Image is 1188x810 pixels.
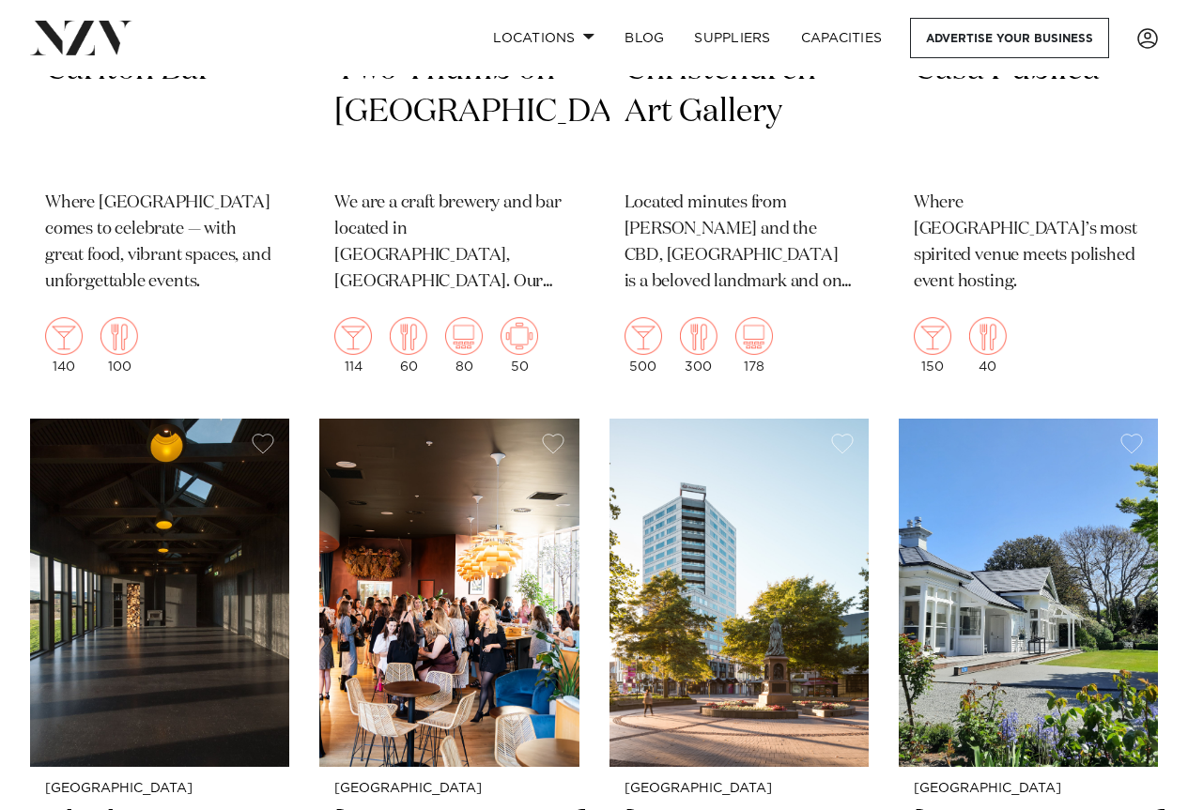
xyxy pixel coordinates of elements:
h2: Two Thumb on [GEOGRAPHIC_DATA] [334,49,563,176]
img: dining.png [390,317,427,355]
a: Locations [478,18,609,58]
h2: Carlton Bar [45,49,274,176]
div: 114 [334,317,372,374]
p: Located minutes from [PERSON_NAME] and the CBD, [GEOGRAPHIC_DATA] is a beloved landmark and one o... [625,191,854,296]
small: [GEOGRAPHIC_DATA] [45,782,274,796]
a: BLOG [609,18,679,58]
img: nzv-logo.png [30,21,132,54]
div: 50 [501,317,538,374]
div: 100 [100,317,138,374]
p: Where [GEOGRAPHIC_DATA] comes to celebrate — with great food, vibrant spaces, and unforgettable e... [45,191,274,296]
img: dining.png [680,317,717,355]
p: We are a craft brewery and bar located in [GEOGRAPHIC_DATA], [GEOGRAPHIC_DATA]. Our venue is the ... [334,191,563,296]
div: 300 [680,317,717,374]
div: 140 [45,317,83,374]
small: [GEOGRAPHIC_DATA] [625,782,854,796]
img: dining.png [100,317,138,355]
a: Advertise your business [910,18,1109,58]
div: 150 [914,317,951,374]
div: 178 [735,317,773,374]
small: [GEOGRAPHIC_DATA] [914,782,1143,796]
small: [GEOGRAPHIC_DATA] [334,782,563,796]
div: 500 [625,317,662,374]
h2: Christchurch Art Gallery [625,49,854,176]
img: cocktail.png [334,317,372,355]
div: 60 [390,317,427,374]
div: 80 [445,317,483,374]
img: theatre.png [735,317,773,355]
img: cocktail.png [45,317,83,355]
div: 40 [969,317,1007,374]
h2: Casa Publica [914,49,1143,176]
p: Where [GEOGRAPHIC_DATA]’s most spirited venue meets polished event hosting. [914,191,1143,296]
img: dining.png [969,317,1007,355]
img: cocktail.png [625,317,662,355]
a: SUPPLIERS [679,18,785,58]
img: cocktail.png [914,317,951,355]
a: Capacities [786,18,898,58]
img: meeting.png [501,317,538,355]
img: theatre.png [445,317,483,355]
